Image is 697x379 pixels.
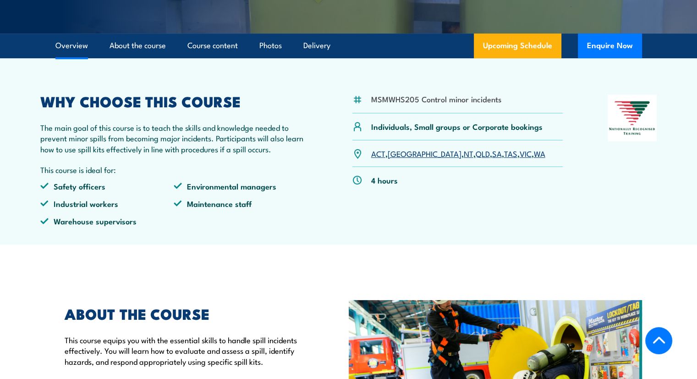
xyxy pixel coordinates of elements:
a: VIC [520,148,532,159]
a: About the course [110,33,166,58]
a: ACT [371,148,385,159]
button: Enquire Now [578,33,642,58]
a: SA [492,148,502,159]
p: Individuals, Small groups or Corporate bookings [371,121,543,132]
li: Safety officers [40,181,174,191]
a: QLD [476,148,490,159]
p: This course equips you with the essential skills to handle spill incidents effectively. You will ... [65,334,307,367]
a: Upcoming Schedule [474,33,561,58]
a: NT [464,148,473,159]
a: Photos [259,33,282,58]
li: Warehouse supervisors [40,216,174,226]
p: 4 hours [371,175,398,185]
li: Industrial workers [40,198,174,209]
a: Delivery [303,33,330,58]
img: Nationally Recognised Training logo. [608,95,657,141]
h2: ABOUT THE COURSE [65,307,307,320]
p: This course is ideal for: [40,164,308,175]
li: Environmental managers [174,181,307,191]
a: TAS [504,148,517,159]
a: WA [534,148,545,159]
p: The main goal of this course is to teach the skills and knowledge needed to prevent minor spills ... [40,122,308,154]
a: Course content [187,33,238,58]
p: , , , , , , , [371,148,545,159]
a: [GEOGRAPHIC_DATA] [388,148,461,159]
a: Overview [55,33,88,58]
li: Maintenance staff [174,198,307,209]
h2: WHY CHOOSE THIS COURSE [40,95,308,107]
li: MSMWHS205 Control minor incidents [371,94,501,104]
